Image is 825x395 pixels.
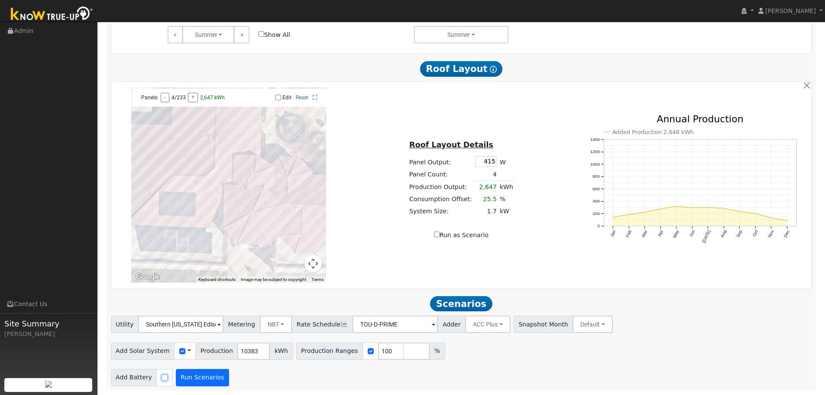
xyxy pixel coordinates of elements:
[473,193,498,205] td: 25.5
[752,229,759,238] text: Oct
[490,66,497,73] i: Show Help
[498,181,514,193] td: kWh
[514,316,573,333] span: Snapshot Month
[498,154,514,168] td: W
[590,137,600,142] text: 1400
[706,206,710,209] circle: onclick=""
[437,316,466,333] span: Adder
[783,229,790,238] text: Dec
[198,277,236,283] button: Keyboard shortcuts
[111,316,139,333] span: Utility
[690,206,694,209] circle: onclick=""
[168,26,183,43] a: <
[473,181,498,193] td: 2,647
[657,114,743,124] text: Annual Production
[200,95,225,101] span: 2,647 kWh
[195,343,238,360] span: Production
[408,181,474,193] td: Production Output:
[430,296,492,312] span: Scenarios
[641,229,648,238] text: Mar
[590,162,600,166] text: 1000
[234,26,249,43] a: >
[675,205,678,208] circle: onclick=""
[498,206,514,218] td: kW
[408,154,474,168] td: Panel Output:
[434,232,440,237] input: Run as Scenario
[408,168,474,181] td: Panel Count:
[612,129,694,135] text: Added Production 2,648 kWh
[296,95,308,101] a: Reset
[609,229,617,238] text: Jan
[702,229,712,244] text: [DATE]
[592,174,600,179] text: 800
[465,316,511,333] button: ACC Plus
[592,199,600,204] text: 400
[111,343,175,360] span: Add Solar System
[223,316,260,333] span: Metering
[161,93,169,102] button: -
[765,7,816,14] span: [PERSON_NAME]
[573,316,613,333] button: Default
[408,193,474,205] td: Consumption Offset:
[408,206,474,218] td: System Size:
[133,271,162,283] img: Google
[735,229,743,238] text: Sep
[296,343,363,360] span: Production Ranges
[4,330,93,339] div: [PERSON_NAME]
[260,316,292,333] button: NBT
[409,140,493,149] u: Roof Layout Details
[592,211,600,216] text: 200
[4,318,93,330] span: Site Summary
[111,369,157,386] span: Add Battery
[627,213,631,216] circle: onclick=""
[45,381,52,388] img: retrieve
[672,229,680,239] text: May
[429,343,445,360] span: %
[6,5,97,24] img: Know True-Up
[592,186,600,191] text: 600
[138,316,223,333] input: Select a Utility
[754,212,757,215] circle: onclick=""
[420,61,503,77] span: Roof Layout
[738,210,741,213] circle: onclick=""
[269,343,293,360] span: kWh
[313,95,317,101] a: Full Screen
[291,316,353,333] span: Rate Schedule
[611,215,615,219] circle: onclick=""
[133,271,162,283] a: Open this area in Google Maps (opens a new window)
[241,277,306,282] span: Image may be subject to copyright
[282,95,291,101] label: Edit
[720,229,727,238] text: Aug
[259,31,264,37] input: Show All
[353,316,438,333] input: Select a Rate Schedule
[689,229,696,238] text: Jun
[597,224,600,229] text: 0
[643,210,647,214] circle: onclick=""
[434,231,489,240] label: Run as Scenario
[414,26,509,43] button: Summer
[259,30,290,39] label: Show All
[590,149,600,154] text: 1200
[785,219,789,222] circle: onclick=""
[176,369,229,386] button: Run Scenarios
[311,277,324,282] a: Terms
[722,207,725,210] circle: onclick=""
[625,229,632,238] text: Feb
[171,95,186,101] span: 4/233
[473,168,498,181] td: 4
[657,229,664,237] text: Apr
[659,207,662,211] circle: onclick=""
[770,216,773,220] circle: onclick=""
[304,255,322,272] button: Map camera controls
[767,229,774,238] text: Nov
[188,93,198,102] button: +
[498,193,514,205] td: %
[141,95,159,101] span: Panels:
[473,206,498,218] td: 1.7
[182,26,234,43] button: Summer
